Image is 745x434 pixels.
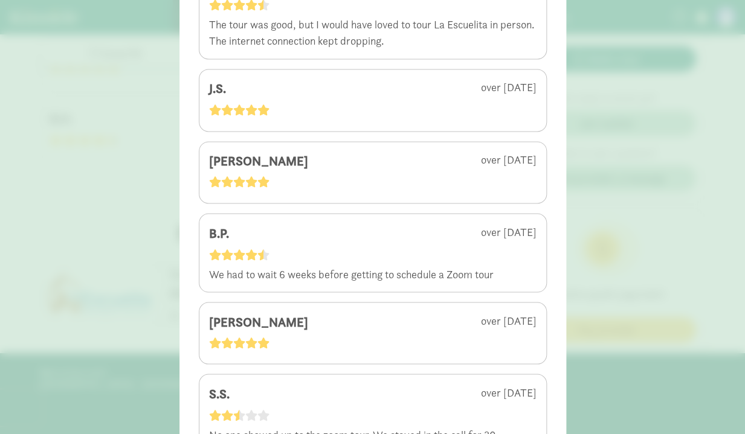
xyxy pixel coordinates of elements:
[209,16,537,49] div: The tour was good, but I would have loved to tour La Escuelita in person. The internet connection...
[320,223,537,247] div: over [DATE]
[209,223,320,243] div: B.P.
[209,79,320,98] div: J.S.
[320,384,537,408] div: over [DATE]
[209,266,537,282] div: We had to wait 6 weeks before getting to schedule a Zoom tour
[209,312,320,331] div: [PERSON_NAME]
[209,152,320,171] div: [PERSON_NAME]
[209,384,320,403] div: S.S.
[320,79,537,103] div: over [DATE]
[320,312,537,336] div: over [DATE]
[320,152,537,176] div: over [DATE]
